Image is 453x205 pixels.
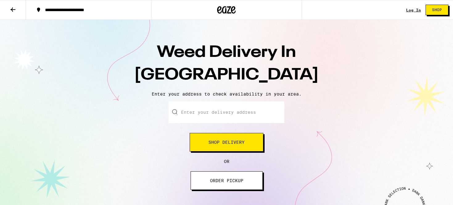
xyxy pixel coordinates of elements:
[224,159,229,164] span: OR
[169,101,284,123] input: Enter your delivery address
[210,178,243,183] span: ORDER PICKUP
[426,5,448,15] button: Shop
[134,67,319,83] span: [GEOGRAPHIC_DATA]
[191,171,263,190] button: ORDER PICKUP
[208,140,245,144] span: Shop Delivery
[406,8,421,12] a: Log In
[6,92,447,96] p: Enter your address to check availability in your area.
[421,5,453,15] a: Shop
[119,41,335,87] h1: Weed Delivery In
[190,133,263,152] button: Shop Delivery
[432,8,442,12] span: Shop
